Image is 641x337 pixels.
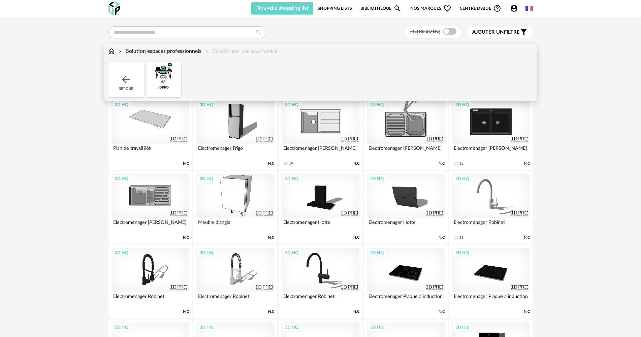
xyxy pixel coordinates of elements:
span: N.C [268,161,274,166]
span: Magnify icon [393,4,402,12]
a: Shopping Lists [318,2,352,14]
div: Electromenager Hotte [282,218,359,231]
span: N.C [524,309,530,314]
div: 3D HQ [452,100,472,109]
a: 3D HQ Electromenager Hotte N.C [279,171,362,244]
img: espace-de-travail.png [154,62,172,80]
div: 3D HQ [367,174,387,183]
a: 3D HQ Electromenager Plaque à induction N.C [449,245,533,318]
div: 3D HQ [112,100,131,109]
img: OXP [108,2,120,15]
div: Electromenager [PERSON_NAME] [111,218,189,231]
div: Electromenager Hotte [367,218,444,231]
a: BibliothèqueMagnify icon [360,2,402,14]
div: 11 [459,235,463,240]
div: 3D HQ [197,174,216,183]
a: 3D HQ Electromenager [PERSON_NAME] 19 N.C [279,97,362,170]
span: N.C [353,235,359,240]
div: Electromenager [PERSON_NAME] [282,144,359,157]
a: 3D HQ Electromenager Robinet N.C [193,245,277,318]
span: Centre d'aideHelp Circle Outline icon [460,4,501,12]
div: Plan de travail ilôt [111,144,189,157]
span: N.C [439,235,445,240]
div: Electromenager Plaque à induction [367,292,444,305]
span: N.C [268,309,274,314]
span: N.C [183,309,189,314]
a: 3D HQ Plan de travail ilôt N.C [108,97,192,170]
a: 3D HQ Electromenager [PERSON_NAME] 12 N.C [449,97,533,170]
span: N.C [183,161,189,166]
a: 3D HQ Electromenager Robinet N.C [279,245,362,318]
a: 3D HQ Meuble d'angle N.C [193,171,277,244]
div: 48 [161,80,166,85]
div: 3D HQ [367,248,387,257]
div: 3D HQ [452,323,472,332]
a: 3D HQ Electromenager Robinet 11 N.C [449,171,533,244]
span: Nos marques [410,2,451,14]
span: Account Circle icon [510,4,518,12]
div: Electromenager Robinet [452,218,530,231]
img: svg+xml;base64,PHN2ZyB3aWR0aD0iMTYiIGhlaWdodD0iMTYiIHZpZXdCb3g9IjAgMCAxNiAxNiIgZmlsbD0ibm9uZSIgeG... [118,47,123,55]
span: filtre [472,29,520,36]
span: Filtre 3D HQ [410,29,440,34]
span: Ajouter un [472,30,504,35]
div: Electromenager Frigo [196,144,274,157]
div: Retour [108,62,144,97]
div: 3D HQ [112,248,131,257]
a: 3D HQ Electromenager Plaque à induction N.C [364,245,447,318]
div: 3D HQ [367,323,387,332]
div: 3D HQ [367,100,387,109]
div: Electromenager Robinet [196,292,274,305]
div: Solution espaces professionnels [118,47,201,55]
a: 3D HQ Electromenager [PERSON_NAME] N.C [364,97,447,170]
div: Meuble d'angle [196,218,274,231]
div: Electromenager Plaque à induction [452,292,530,305]
span: Nouvelle shopping list [256,5,309,11]
span: Help Circle Outline icon [493,4,501,12]
div: 3D HQ [197,248,216,257]
div: 3D HQ [282,100,301,109]
span: N.C [439,161,445,166]
span: N.C [183,235,189,240]
span: N.C [353,309,359,314]
a: 3D HQ Electromenager [PERSON_NAME] N.C [108,171,192,244]
div: 3D HQ [197,100,216,109]
a: 3D HQ Electromenager Robinet N.C [108,245,192,318]
div: 3D HQ [452,174,472,183]
div: Electromenager [PERSON_NAME] [367,144,444,157]
div: 3D HQ [197,323,216,332]
span: N.C [524,161,530,166]
span: N.C [353,161,359,166]
div: 3D HQ [112,323,131,332]
button: Nouvelle shopping list [251,2,314,14]
span: Account Circle icon [510,4,521,12]
button: Ajouter unfiltre Filter icon [467,27,533,38]
div: 3D HQ [282,248,301,257]
img: svg+xml;base64,PHN2ZyB3aWR0aD0iMTYiIGhlaWdodD0iMTciIHZpZXdCb3g9IjAgMCAxNiAxNyIgZmlsbD0ibm9uZSIgeG... [108,47,115,55]
div: Electromenager [PERSON_NAME] [452,144,530,157]
a: 3D HQ Electromenager Hotte N.C [364,171,447,244]
div: 3D HQ [452,248,472,257]
span: N.C [439,309,445,314]
div: Electromenager Robinet [111,292,189,305]
div: 3D HQ [112,174,131,183]
span: N.C [268,235,274,240]
span: N.C [524,235,530,240]
div: 3D HQ [282,323,301,332]
div: Electromenager Robinet [282,292,359,305]
div: 12 [459,161,463,166]
span: Filter icon [520,28,528,36]
img: svg+xml;base64,PHN2ZyB3aWR0aD0iMjQiIGhlaWdodD0iMjQiIHZpZXdCb3g9IjAgMCAyNCAyNCIgZmlsbD0ibm9uZSIgeG... [120,73,132,86]
img: fr [525,5,533,12]
a: 3D HQ Electromenager Frigo N.C [193,97,277,170]
div: idpro [158,86,169,90]
div: 19 [289,161,293,166]
div: 3D HQ [282,174,301,183]
span: Heart Outline icon [443,4,451,12]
